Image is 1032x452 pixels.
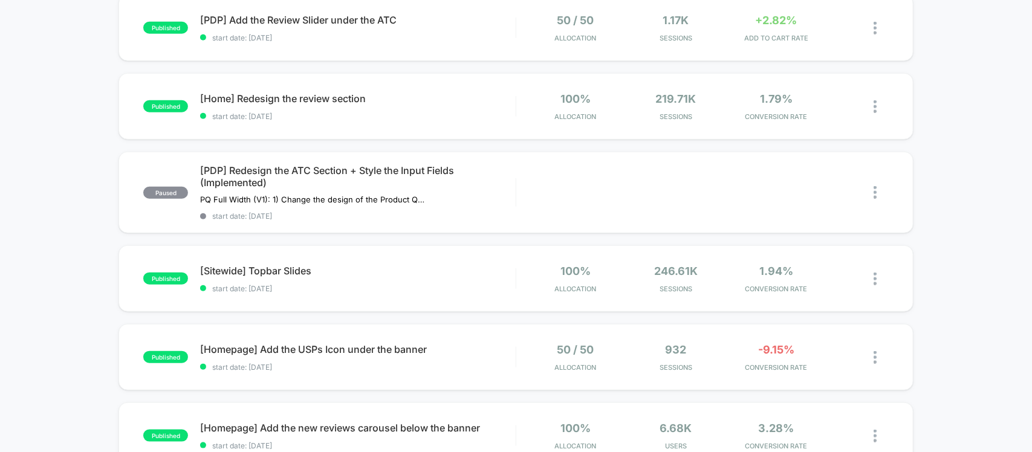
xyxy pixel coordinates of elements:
span: Sessions [629,285,723,293]
span: +2.82% [756,14,797,27]
span: Allocation [555,112,597,121]
span: Allocation [555,34,597,42]
span: [PDP] Add the Review Slider under the ATC [200,14,515,26]
span: start date: [DATE] [200,284,515,293]
span: start date: [DATE] [200,211,515,221]
span: published [143,351,188,363]
span: 6.68k [660,422,692,434]
span: CONVERSION RATE [729,363,823,372]
span: start date: [DATE] [200,363,515,372]
span: 100% [560,265,591,277]
span: Allocation [555,442,597,450]
span: 219.71k [656,92,696,105]
span: 3.28% [759,422,794,434]
span: Users [629,442,723,450]
span: Sessions [629,112,723,121]
img: close [874,186,877,199]
span: 246.61k [654,265,698,277]
span: PQ Full Width (V1): 1) Change the design of the Product Quantity border color grey to pink brand ... [200,195,424,204]
span: [Homepage] Add the USPs Icon under the banner [200,343,515,355]
span: start date: [DATE] [200,33,515,42]
span: published [143,22,188,34]
span: CONVERSION RATE [729,112,823,121]
img: close [874,22,877,34]
span: 100% [560,422,591,434]
span: published [143,430,188,442]
span: Sessions [629,363,723,372]
span: [Homepage] Add the new reviews carousel below the banner [200,422,515,434]
span: Allocation [555,363,597,372]
span: 50 / 50 [557,343,594,356]
img: close [874,351,877,364]
span: [PDP] Redesign the ATC Section + Style the Input Fields (Implemented) [200,164,515,189]
span: 1.17k [663,14,689,27]
span: Allocation [555,285,597,293]
img: close [874,430,877,442]
span: published [143,100,188,112]
span: [Sitewide] Topbar Slides [200,265,515,277]
span: 50 / 50 [557,14,594,27]
span: CONVERSION RATE [729,442,823,450]
span: 932 [666,343,687,356]
span: start date: [DATE] [200,441,515,450]
span: start date: [DATE] [200,112,515,121]
span: Sessions [629,34,723,42]
span: -9.15% [758,343,794,356]
span: paused [143,187,188,199]
span: [Home] Redesign the review section [200,92,515,105]
span: 1.79% [760,92,793,105]
img: close [874,273,877,285]
span: ADD TO CART RATE [729,34,823,42]
span: CONVERSION RATE [729,285,823,293]
img: close [874,100,877,113]
span: 100% [560,92,591,105]
span: 1.94% [759,265,793,277]
span: published [143,273,188,285]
